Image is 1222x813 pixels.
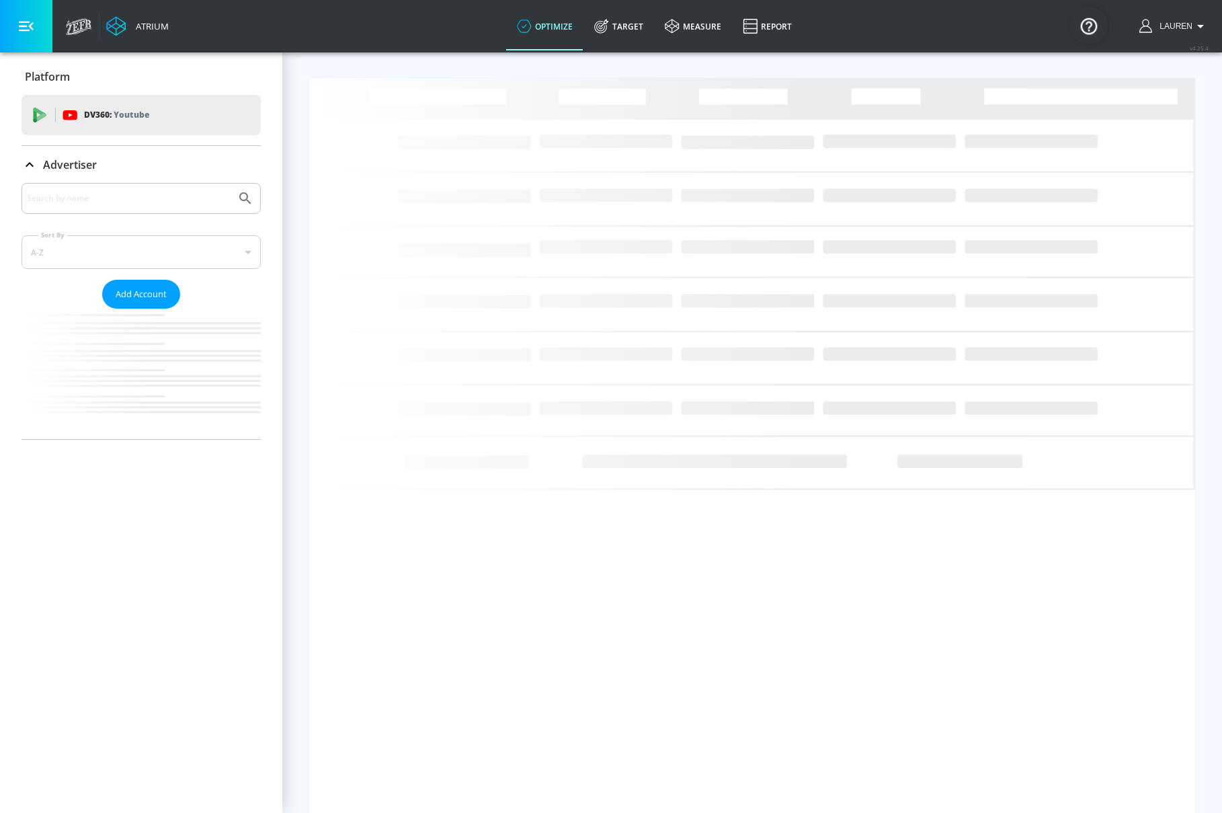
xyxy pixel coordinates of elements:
p: Advertiser [43,157,97,172]
span: login as: lauren.bacher@zefr.com [1154,22,1192,31]
button: Open Resource Center [1070,7,1108,44]
div: DV360: Youtube [22,95,261,135]
button: Add Account [102,280,180,309]
input: Search by name [27,190,231,207]
div: Atrium [130,20,169,32]
button: Lauren [1139,18,1209,34]
nav: list of Advertiser [22,309,261,439]
span: v 4.25.4 [1190,44,1209,52]
a: Target [583,2,654,50]
p: Platform [25,69,70,84]
a: Report [732,2,803,50]
div: Platform [22,58,261,95]
a: optimize [506,2,583,50]
div: Advertiser [22,183,261,439]
div: Advertiser [22,146,261,184]
a: measure [654,2,732,50]
p: DV360: [84,108,149,122]
div: A-Z [22,235,261,269]
label: Sort By [38,231,67,239]
a: Atrium [106,16,169,36]
span: Add Account [116,286,167,302]
p: Youtube [114,108,149,122]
